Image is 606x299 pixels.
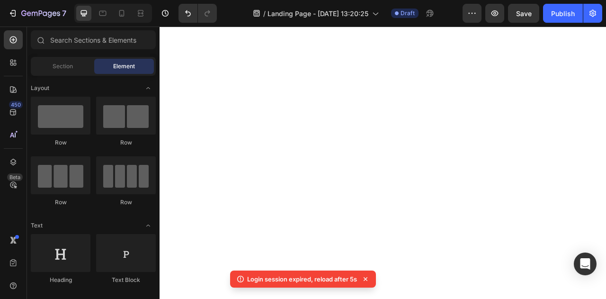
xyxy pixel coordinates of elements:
[31,221,43,230] span: Text
[574,253,597,275] div: Open Intercom Messenger
[178,4,217,23] div: Undo/Redo
[141,81,156,96] span: Toggle open
[31,198,90,207] div: Row
[160,27,606,299] iframe: To enrich screen reader interactions, please activate Accessibility in Grammarly extension settings
[7,173,23,181] div: Beta
[113,62,135,71] span: Element
[4,4,71,23] button: 7
[62,8,66,19] p: 7
[543,4,583,23] button: Publish
[9,101,23,109] div: 450
[141,218,156,233] span: Toggle open
[96,138,156,147] div: Row
[96,198,156,207] div: Row
[516,9,532,18] span: Save
[31,276,90,284] div: Heading
[53,62,73,71] span: Section
[508,4,539,23] button: Save
[31,30,156,49] input: Search Sections & Elements
[96,276,156,284] div: Text Block
[31,84,49,92] span: Layout
[263,9,266,18] span: /
[551,9,575,18] div: Publish
[247,274,357,284] p: Login session expired, reload after 5s
[31,138,90,147] div: Row
[267,9,368,18] span: Landing Page - [DATE] 13:20:25
[401,9,415,18] span: Draft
